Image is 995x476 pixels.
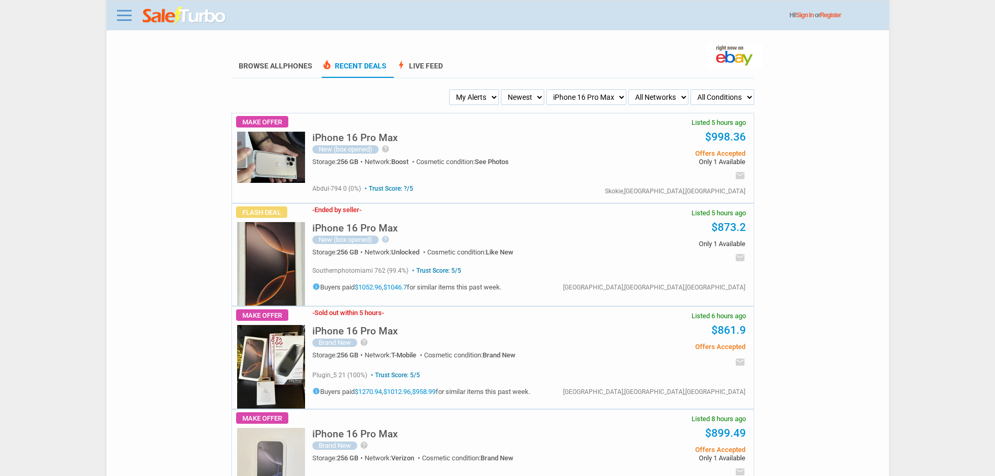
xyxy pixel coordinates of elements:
[797,11,814,19] a: Sign In
[820,11,841,19] a: Register
[711,324,746,336] a: $861.9
[563,389,745,395] div: [GEOGRAPHIC_DATA],[GEOGRAPHIC_DATA],[GEOGRAPHIC_DATA]
[312,206,314,214] span: -
[337,351,358,359] span: 256 GB
[391,158,408,166] span: Boost
[382,309,384,317] span: -
[312,283,501,291] h5: Buyers paid , for similar items this past week.
[312,429,398,439] h5: iPhone 16 Pro Max
[337,158,358,166] span: 256 GB
[237,325,305,409] img: s-l225.jpg
[588,150,745,157] span: Offers Accepted
[563,284,745,291] div: [GEOGRAPHIC_DATA],[GEOGRAPHIC_DATA],[GEOGRAPHIC_DATA]
[312,326,398,336] h5: iPhone 16 Pro Max
[312,309,314,317] span: -
[362,185,413,192] span: Trust Score: ?/5
[790,11,797,19] span: Hi!
[483,351,516,359] span: Brand New
[369,371,420,379] span: Trust Score: 5/5
[143,7,227,26] img: saleturbo.com - Online Deals and Discount Coupons
[312,249,365,256] div: Storage:
[312,352,365,358] div: Storage:
[422,455,513,461] div: Cosmetic condition:
[312,236,379,244] div: New (box opened)
[692,119,746,126] span: Listed 5 hours ago
[427,249,513,256] div: Cosmetic condition:
[312,371,367,379] span: plugin_5 21 (100%)
[410,267,461,274] span: Trust Score: 5/5
[337,248,358,256] span: 256 GB
[365,158,416,165] div: Network:
[312,387,320,395] i: info
[312,267,408,274] span: southernphotomiami 762 (99.4%)
[486,248,513,256] span: Like New
[481,454,513,462] span: Brand New
[360,338,368,346] i: help
[705,131,746,143] a: $998.36
[312,158,365,165] div: Storage:
[312,339,357,347] div: Brand New
[692,312,746,319] span: Listed 6 hours ago
[312,133,398,143] h5: iPhone 16 Pro Max
[711,221,746,234] a: $873.2
[588,240,745,247] span: Only 1 Available
[312,206,361,213] h3: Ended by seller
[381,145,390,153] i: help
[239,62,312,70] a: Browse AllPhones
[735,252,745,263] i: email
[735,170,745,181] i: email
[365,249,427,256] div: Network:
[237,222,305,306] img: s-l225.jpg
[312,328,398,336] a: iPhone 16 Pro Max
[312,185,361,192] span: abdul-794 0 (0%)
[322,60,332,70] span: local_fire_department
[588,455,745,461] span: Only 1 Available
[396,62,443,78] a: boltLive Feed
[412,388,436,396] a: $958.99
[322,62,387,78] a: local_fire_departmentRecent Deals
[337,454,358,462] span: 256 GB
[365,455,422,461] div: Network:
[359,206,361,214] span: -
[237,132,305,183] img: s-l225.jpg
[312,283,320,291] i: info
[383,283,407,291] a: $1046.7
[355,388,382,396] a: $1270.94
[283,62,312,70] span: Phones
[391,454,414,462] span: Verizon
[312,455,365,461] div: Storage:
[312,223,398,233] h5: iPhone 16 Pro Max
[312,431,398,439] a: iPhone 16 Pro Max
[692,210,746,216] span: Listed 5 hours ago
[383,388,411,396] a: $1012.96
[236,309,288,321] span: Make Offer
[381,235,390,243] i: help
[312,225,398,233] a: iPhone 16 Pro Max
[312,145,379,154] div: New (box opened)
[360,441,368,449] i: help
[391,351,416,359] span: T-Mobile
[312,309,384,316] h3: Sold out within 5 hours
[705,427,746,439] a: $899.49
[396,60,406,70] span: bolt
[605,188,745,194] div: Skokie,[GEOGRAPHIC_DATA],[GEOGRAPHIC_DATA]
[236,412,288,424] span: Make Offer
[815,11,841,19] span: or
[424,352,516,358] div: Cosmetic condition:
[735,357,745,367] i: email
[588,446,745,453] span: Offers Accepted
[365,352,424,358] div: Network:
[312,442,357,450] div: Brand New
[236,116,288,127] span: Make Offer
[312,135,398,143] a: iPhone 16 Pro Max
[588,343,745,350] span: Offers Accepted
[692,415,746,422] span: Listed 8 hours ago
[588,158,745,165] span: Only 1 Available
[416,158,509,165] div: Cosmetic condition:
[475,158,509,166] span: See Photos
[236,206,287,218] span: Flash Deal
[355,283,382,291] a: $1052.96
[312,387,530,395] h5: Buyers paid , , for similar items this past week.
[391,248,419,256] span: Unlocked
